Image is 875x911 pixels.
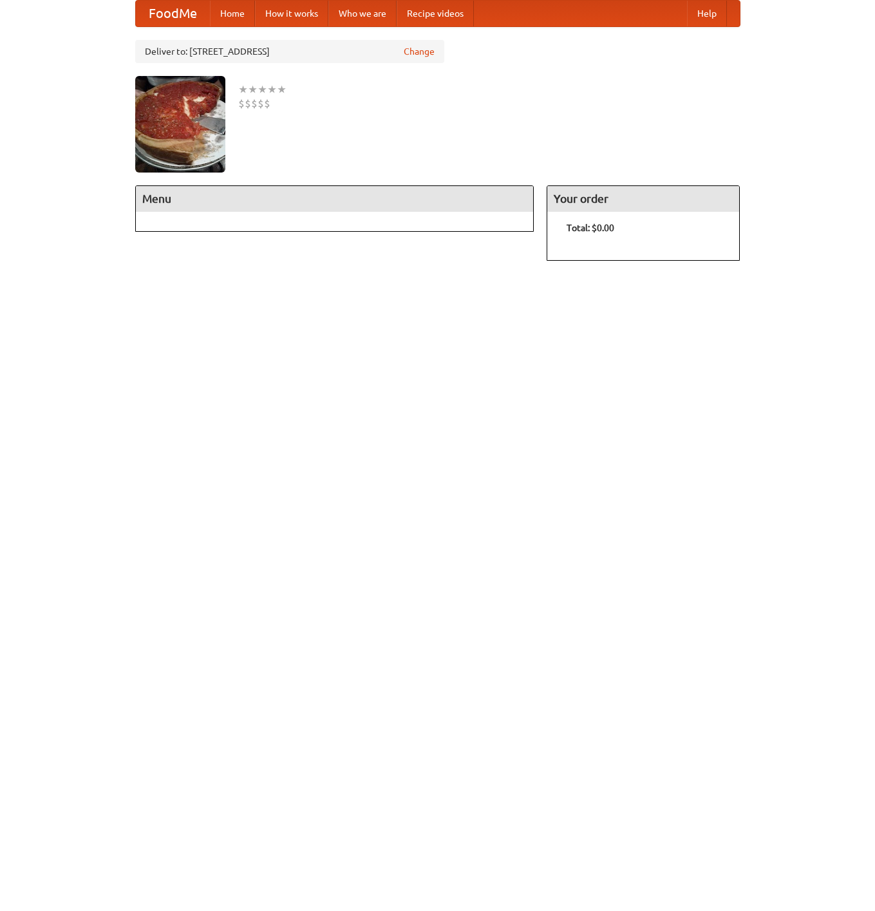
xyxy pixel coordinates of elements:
h4: Your order [547,186,739,212]
a: Home [210,1,255,26]
a: Who we are [328,1,397,26]
li: $ [264,97,270,111]
div: Deliver to: [STREET_ADDRESS] [135,40,444,63]
a: Recipe videos [397,1,474,26]
img: angular.jpg [135,76,225,173]
li: $ [238,97,245,111]
li: $ [251,97,258,111]
a: Help [687,1,727,26]
li: ★ [258,82,267,97]
li: ★ [238,82,248,97]
h4: Menu [136,186,534,212]
a: Change [404,45,435,58]
li: ★ [248,82,258,97]
a: FoodMe [136,1,210,26]
b: Total: $0.00 [567,223,614,233]
li: $ [258,97,264,111]
a: How it works [255,1,328,26]
li: ★ [267,82,277,97]
li: ★ [277,82,287,97]
li: $ [245,97,251,111]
